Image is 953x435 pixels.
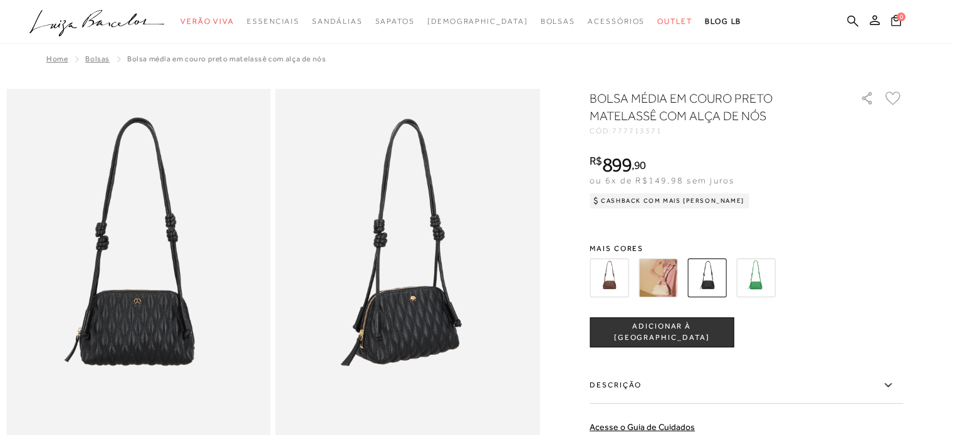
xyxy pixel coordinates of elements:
[590,317,734,347] button: ADICIONAR À [GEOGRAPHIC_DATA]
[590,321,733,343] span: ADICIONAR À [GEOGRAPHIC_DATA]
[638,258,677,297] img: BOLSA MÉDIA EM COURO OFF WHITE MATELASSÊ COM ALÇA DE NÓS
[427,17,528,26] span: [DEMOGRAPHIC_DATA]
[375,10,414,33] a: categoryNavScreenReaderText
[887,14,905,31] button: 0
[657,17,692,26] span: Outlet
[85,54,110,63] a: Bolsas
[127,54,326,63] span: BOLSA MÉDIA EM COURO PRETO MATELASSÊ COM ALÇA DE NÓS
[736,258,775,297] img: BOLSA MÉDIA EM COURO VERDE TREVO MATELASSÊ COM ALÇA DE NÓS
[657,10,692,33] a: categoryNavScreenReaderText
[590,155,602,166] i: R$
[46,54,68,63] a: Home
[180,17,234,26] span: Verão Viva
[590,245,903,252] span: Mais cores
[632,160,646,171] i: ,
[602,153,632,176] span: 899
[247,17,299,26] span: Essenciais
[312,10,362,33] a: categoryNavScreenReaderText
[588,17,645,26] span: Acessórios
[590,367,903,404] label: Descrição
[590,90,825,125] h1: BOLSA MÉDIA EM COURO PRETO MATELASSÊ COM ALÇA DE NÓS
[634,158,646,171] span: 90
[540,10,575,33] a: categoryNavScreenReaderText
[540,17,575,26] span: Bolsas
[590,175,734,185] span: ou 6x de R$149,98 sem juros
[590,422,695,432] a: Acesse o Guia de Cuidados
[375,17,414,26] span: Sapatos
[897,13,905,21] span: 0
[588,10,645,33] a: categoryNavScreenReaderText
[590,193,749,208] div: Cashback com Mais [PERSON_NAME]
[180,10,234,33] a: categoryNavScreenReaderText
[590,258,628,297] img: BOLSA MÉDIA EM COURO CAFÉ MATELASSÊ COM ALÇA DE NÓS
[705,10,741,33] a: BLOG LB
[247,10,299,33] a: categoryNavScreenReaderText
[705,17,741,26] span: BLOG LB
[590,127,840,135] div: CÓD:
[612,126,662,135] span: 777713371
[312,17,362,26] span: Sandálias
[687,258,726,297] img: BOLSA MÉDIA EM COURO PRETO MATELASSÊ COM ALÇA DE NÓS
[427,10,528,33] a: noSubCategoriesText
